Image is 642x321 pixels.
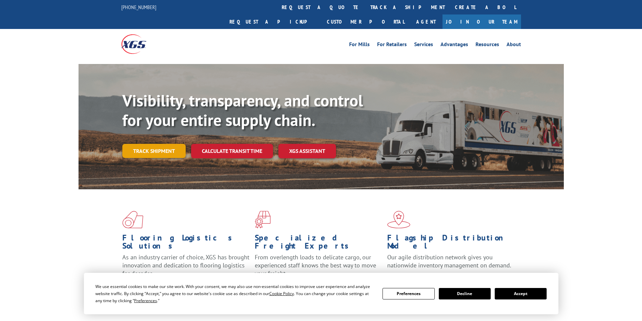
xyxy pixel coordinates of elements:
div: We use essential cookies to make our site work. With your consent, we may also use non-essential ... [95,283,374,304]
button: Preferences [383,288,434,299]
img: xgs-icon-total-supply-chain-intelligence-red [122,211,143,228]
img: xgs-icon-focused-on-flooring-red [255,211,271,228]
a: Request a pickup [224,14,322,29]
a: Calculate transit time [191,144,273,158]
h1: Flooring Logistics Solutions [122,234,250,253]
a: Resources [476,42,499,49]
a: Customer Portal [322,14,409,29]
button: Decline [439,288,491,299]
a: Services [414,42,433,49]
button: Accept [495,288,547,299]
span: Our agile distribution network gives you nationwide inventory management on demand. [387,253,511,269]
a: For Mills [349,42,370,49]
h1: Specialized Freight Experts [255,234,382,253]
span: As an industry carrier of choice, XGS has brought innovation and dedication to flooring logistics... [122,253,249,277]
a: For Retailers [377,42,407,49]
a: Track shipment [122,144,186,158]
div: Cookie Consent Prompt [84,273,558,314]
span: Preferences [134,298,157,303]
a: Join Our Team [442,14,521,29]
a: XGS ASSISTANT [278,144,336,158]
a: [PHONE_NUMBER] [121,4,156,10]
h1: Flagship Distribution Model [387,234,515,253]
p: From overlength loads to delicate cargo, our experienced staff knows the best way to move your fr... [255,253,382,283]
img: xgs-icon-flagship-distribution-model-red [387,211,410,228]
a: Agent [409,14,442,29]
span: Cookie Policy [269,291,294,296]
a: Advantages [440,42,468,49]
a: About [507,42,521,49]
b: Visibility, transparency, and control for your entire supply chain. [122,90,363,130]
